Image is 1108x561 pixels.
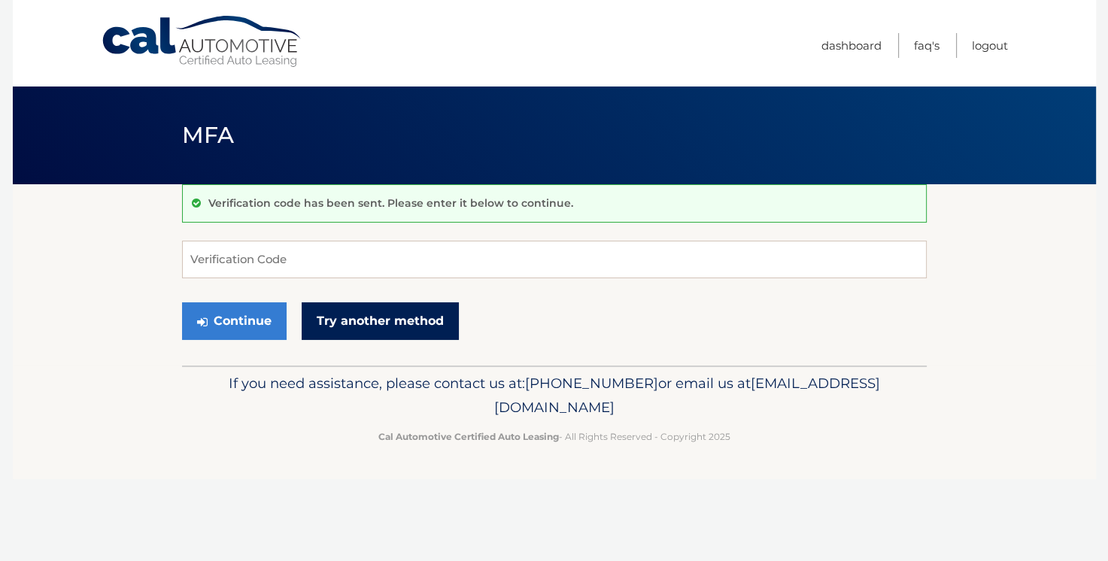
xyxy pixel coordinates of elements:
[208,196,573,210] p: Verification code has been sent. Please enter it below to continue.
[821,33,882,58] a: Dashboard
[182,302,287,340] button: Continue
[182,241,927,278] input: Verification Code
[302,302,459,340] a: Try another method
[525,375,658,392] span: [PHONE_NUMBER]
[182,121,235,149] span: MFA
[101,15,304,68] a: Cal Automotive
[972,33,1008,58] a: Logout
[914,33,940,58] a: FAQ's
[192,371,917,420] p: If you need assistance, please contact us at: or email us at
[378,431,559,442] strong: Cal Automotive Certified Auto Leasing
[192,429,917,444] p: - All Rights Reserved - Copyright 2025
[494,375,880,416] span: [EMAIL_ADDRESS][DOMAIN_NAME]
